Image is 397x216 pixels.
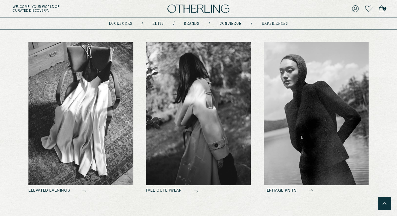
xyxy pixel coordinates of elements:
[28,42,133,193] a: ELEVATED EVENINGS
[28,189,133,193] h2: ELEVATED EVENINGS
[379,4,384,13] a: 0
[173,21,175,26] div: /
[382,7,386,11] span: 0
[109,22,132,25] a: lookbooks
[153,22,164,25] a: Edits
[184,22,199,25] a: Brands
[142,21,143,26] div: /
[167,5,229,13] img: logo
[264,42,369,185] img: common shop
[146,42,251,193] a: FALL OUTERWEAR
[209,21,210,26] div: /
[28,42,133,185] img: common shop
[146,189,251,193] h2: FALL OUTERWEAR
[264,42,369,193] a: HERITAGE KNITS
[220,22,242,25] a: concierge
[13,5,124,13] h5: Welcome . Your world of curated discovery.
[264,189,369,193] h2: HERITAGE KNITS
[146,42,251,185] img: common shop
[251,21,252,26] div: /
[262,22,288,25] a: experiences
